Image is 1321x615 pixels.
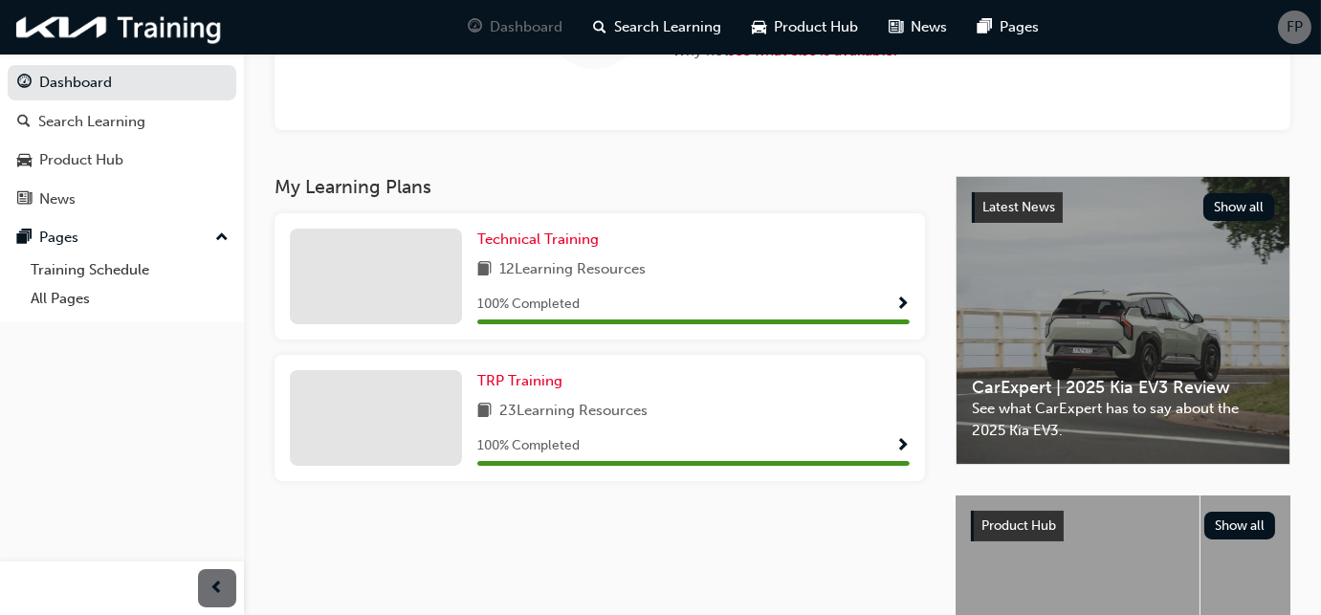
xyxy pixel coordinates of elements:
[979,15,993,39] span: pages-icon
[499,400,648,424] span: 23 Learning Resources
[39,188,76,210] div: News
[775,16,859,38] span: Product Hub
[895,293,910,317] button: Show Progress
[477,370,570,392] a: TRP Training
[895,297,910,314] span: Show Progress
[971,511,1275,541] a: Product HubShow all
[615,16,722,38] span: Search Learning
[477,372,562,389] span: TRP Training
[210,577,225,601] span: prev-icon
[17,75,32,92] span: guage-icon
[275,176,925,198] h3: My Learning Plans
[453,8,579,47] a: guage-iconDashboard
[477,258,492,282] span: book-icon
[1203,193,1275,221] button: Show all
[215,226,229,251] span: up-icon
[972,377,1274,399] span: CarExpert | 2025 Kia EV3 Review
[1278,11,1311,44] button: FP
[8,61,236,220] button: DashboardSearch LearningProduct HubNews
[17,152,32,169] span: car-icon
[890,15,904,39] span: news-icon
[972,192,1274,223] a: Latest NewsShow all
[477,400,492,424] span: book-icon
[753,15,767,39] span: car-icon
[477,435,580,457] span: 100 % Completed
[912,16,948,38] span: News
[981,517,1056,534] span: Product Hub
[17,230,32,247] span: pages-icon
[491,16,563,38] span: Dashboard
[8,65,236,100] a: Dashboard
[477,229,606,251] a: Technical Training
[874,8,963,47] a: news-iconNews
[477,294,580,316] span: 100 % Completed
[1287,16,1303,38] span: FP
[738,8,874,47] a: car-iconProduct Hub
[8,182,236,217] a: News
[39,149,123,171] div: Product Hub
[1001,16,1040,38] span: Pages
[39,227,78,249] div: Pages
[477,231,599,248] span: Technical Training
[956,176,1290,465] a: Latest NewsShow allCarExpert | 2025 Kia EV3 ReviewSee what CarExpert has to say about the 2025 Ki...
[23,255,236,285] a: Training Schedule
[594,15,607,39] span: search-icon
[963,8,1055,47] a: pages-iconPages
[8,220,236,255] button: Pages
[10,8,230,47] img: kia-training
[23,284,236,314] a: All Pages
[895,438,910,455] span: Show Progress
[895,434,910,458] button: Show Progress
[499,258,646,282] span: 12 Learning Resources
[469,15,483,39] span: guage-icon
[17,114,31,131] span: search-icon
[982,199,1055,215] span: Latest News
[972,398,1274,441] span: See what CarExpert has to say about the 2025 Kia EV3.
[17,191,32,209] span: news-icon
[1204,512,1276,539] button: Show all
[579,8,738,47] a: search-iconSearch Learning
[8,104,236,140] a: Search Learning
[38,111,145,133] div: Search Learning
[8,143,236,178] a: Product Hub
